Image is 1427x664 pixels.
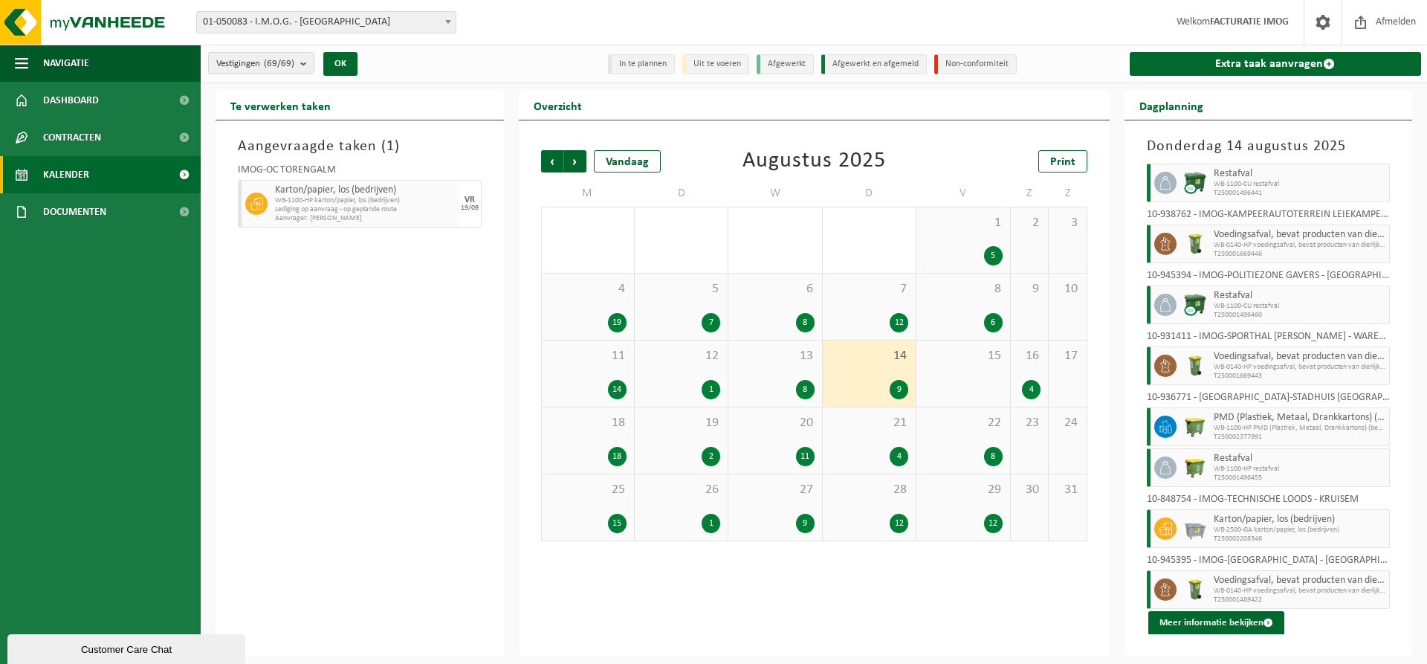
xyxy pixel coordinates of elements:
span: Navigatie [43,45,89,82]
span: Kalender [43,156,89,193]
a: Extra taak aanvragen [1130,52,1422,76]
div: Augustus 2025 [742,150,886,173]
span: 2 [1018,215,1041,231]
span: 18 [549,415,627,431]
img: WB-0140-HPE-GN-50 [1184,233,1206,255]
span: Contracten [43,119,101,156]
button: OK [323,52,357,76]
span: 26 [642,482,720,498]
span: Vestigingen [216,53,294,75]
span: WB-1100-CU restafval [1214,180,1386,189]
span: Aanvrager: [PERSON_NAME] [275,214,456,223]
span: Karton/papier, los (bedrijven) [275,184,456,196]
div: 18 [608,447,627,466]
div: 4 [1022,380,1041,399]
span: Voedingsafval, bevat producten van dierlijke oorsprong, onverpakt, categorie 3 [1214,575,1386,587]
span: PMD (Plastiek, Metaal, Drankkartons) (bedrijven) [1214,412,1386,424]
span: WB-1100-CU restafval [1214,302,1386,311]
div: 8 [984,447,1003,466]
span: Restafval [1214,453,1386,465]
count: (69/69) [264,59,294,68]
div: 10-945395 - IMOG-[GEOGRAPHIC_DATA] - [GEOGRAPHIC_DATA] [1147,555,1391,570]
li: Non-conformiteit [934,54,1017,74]
span: WB-2500-GA karton/papier, los (bedrijven) [1214,526,1386,535]
span: Restafval [1214,168,1386,180]
span: Voedingsafval, bevat producten van dierlijke oorsprong, onverpakt, categorie 3 [1214,229,1386,241]
button: Vestigingen(69/69) [208,52,314,74]
div: 2 [702,447,720,466]
div: 12 [890,313,908,332]
span: 5 [642,281,720,297]
span: T250001496460 [1214,311,1386,320]
h2: Dagplanning [1125,91,1218,120]
td: Z [1049,180,1087,207]
img: WB-2500-GAL-GY-01 [1184,518,1206,540]
span: WB-1100-HP PMD (Plastiek, Metaal, Drankkartons) (bedrijven) [1214,424,1386,433]
span: 21 [830,415,908,431]
span: Print [1050,156,1075,168]
img: WB-1100-CU [1184,294,1206,316]
div: 14 [608,380,627,399]
span: T250001496441 [1214,189,1386,198]
span: T250002377991 [1214,433,1386,442]
td: V [916,180,1010,207]
div: 5 [984,246,1003,265]
li: Afgewerkt en afgemeld [821,54,927,74]
span: 16 [1018,348,1041,364]
span: Documenten [43,193,106,231]
span: 27 [736,482,814,498]
div: 10-931411 - IMOG-SPORTHAL [PERSON_NAME] - WAREGEM [1147,332,1391,346]
button: Meer informatie bekijken [1148,611,1284,635]
div: 19/09 [461,204,479,212]
div: 9 [890,380,908,399]
div: 9 [796,514,815,533]
iframe: chat widget [7,631,248,664]
div: 19 [608,313,627,332]
span: WB-1100-HP restafval [1214,465,1386,474]
h2: Overzicht [519,91,597,120]
a: Print [1038,150,1087,173]
div: 10-848754 - IMOG-TECHNISCHE LOODS - KRUISEM [1147,494,1391,509]
span: 15 [924,348,1002,364]
h2: Te verwerken taken [216,91,346,120]
div: 6 [984,313,1003,332]
span: 29 [924,482,1002,498]
div: 12 [984,514,1003,533]
span: WB-0140-HP voedingsafval, bevat producten van dierlijke oors [1214,363,1386,372]
span: 14 [830,348,908,364]
div: 10-938762 - IMOG-KAMPEERAUTOTERREIN LEIEKAMPER - SINT-ELOOIS-VIJVE [1147,210,1391,225]
div: 7 [702,313,720,332]
h3: Donderdag 14 augustus 2025 [1147,135,1391,158]
div: 4 [890,447,908,466]
span: 20 [736,415,814,431]
span: 7 [830,281,908,297]
img: WB-1100-HPE-GN-51 [1184,416,1206,438]
span: 3 [1056,215,1078,231]
span: 6 [736,281,814,297]
span: 24 [1056,415,1078,431]
div: Vandaag [594,150,661,173]
span: WB-0140-HP voedingsafval, bevat producten van dierlijke oors [1214,241,1386,250]
td: Z [1011,180,1049,207]
div: 11 [796,447,815,466]
div: 12 [890,514,908,533]
span: WB-1100-HP karton/papier, los (bedrijven) [275,196,456,205]
div: 1 [702,514,720,533]
span: 23 [1018,415,1041,431]
span: Volgende [564,150,586,173]
span: T250001669443 [1214,372,1386,381]
div: IMOG-OC TORENGALM [238,165,482,180]
li: Uit te voeren [682,54,749,74]
li: Afgewerkt [757,54,814,74]
div: 1 [702,380,720,399]
img: WB-1100-CU [1184,172,1206,194]
span: Voedingsafval, bevat producten van dierlijke oorsprong, onverpakt, categorie 3 [1214,351,1386,363]
div: 10-945394 - IMOG-POLITIEZONE GAVERS - [GEOGRAPHIC_DATA] [1147,271,1391,286]
div: VR [465,196,475,204]
span: 1 [924,215,1002,231]
span: 4 [549,281,627,297]
span: 31 [1056,482,1078,498]
img: WB-0140-HPE-GN-50 [1184,578,1206,601]
span: Lediging op aanvraag - op geplande route [275,205,456,214]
